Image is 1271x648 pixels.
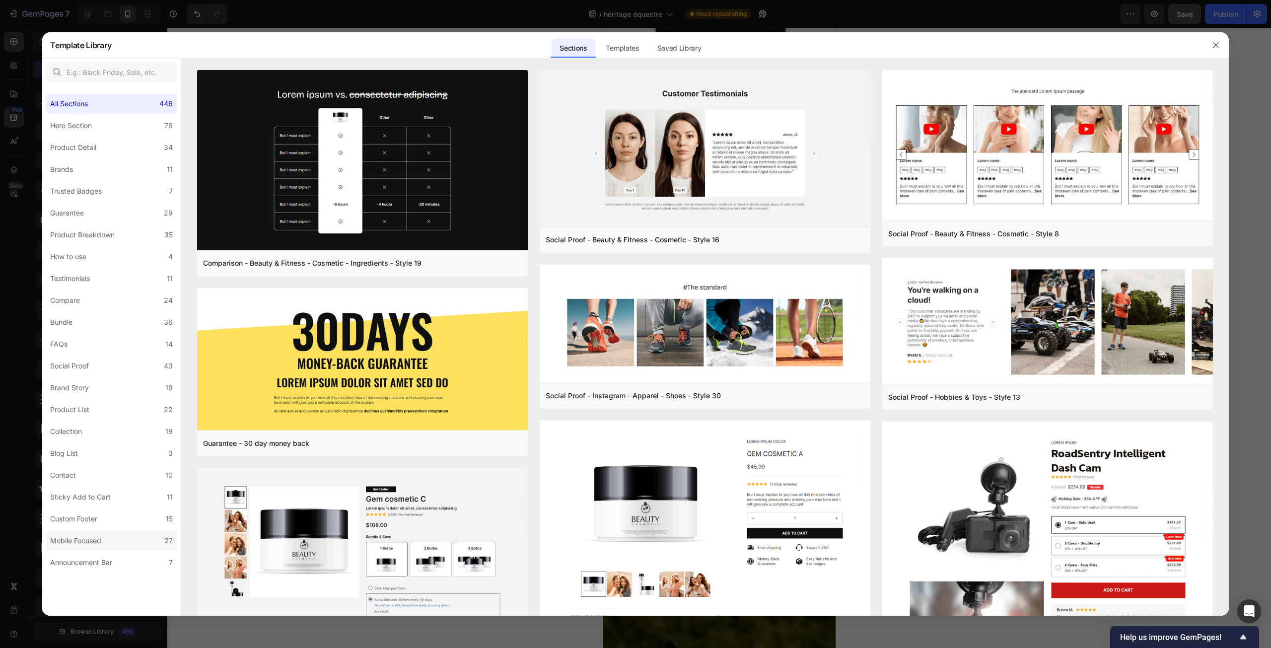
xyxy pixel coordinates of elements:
[167,163,173,175] div: 11
[50,207,84,219] div: Guarantee
[165,338,173,350] div: 14
[50,382,89,394] div: Brand Story
[50,469,76,481] div: Contact
[203,437,309,449] div: Guarantee - 30 day money back
[882,70,1213,222] img: sp8.png
[1120,631,1249,643] button: Show survey - Help us improve GemPages!
[50,404,89,416] div: Product List
[649,38,709,58] div: Saved Library
[164,316,173,328] div: 36
[66,222,107,229] span: Manteau court
[165,426,173,437] div: 19
[169,557,173,569] div: 7
[67,440,101,448] a: Veste en cuir
[164,294,173,306] div: 24
[67,418,101,426] a: Veste en cuir
[79,32,154,40] i: La grâce en mouvement
[50,316,72,328] div: Bundle
[159,98,173,110] div: 446
[66,219,118,232] button: <p><span style="color:#FFFFFF;font-size:13px;">Manteau court</span></p>
[197,70,528,252] img: c19.png
[50,120,92,132] div: Hero Section
[203,257,422,269] div: Comparison - Beauty & Fitness - Cosmetic - Ingredients - Style 19
[165,469,173,481] div: 10
[50,251,86,263] div: How to use
[50,491,111,503] div: Sticky Add to Cart
[167,273,173,285] div: 11
[50,142,96,153] div: Product Detail
[164,142,173,153] div: 34
[50,163,73,175] div: Brands
[546,234,719,246] div: Social Proof - Beauty & Fitness - Cosmetic - Style 16
[598,38,647,58] div: Templates
[166,513,173,525] div: 15
[540,265,870,385] img: sp30.png
[165,382,173,394] div: 19
[1120,633,1237,642] span: Help us improve GemPages!
[67,395,101,403] a: Veste en cuir
[50,535,101,547] div: Mobile Focused
[67,208,86,216] span: look 1
[50,98,88,110] div: All Sections
[50,294,80,306] div: Compare
[46,62,177,82] input: E.g.: Black Friday, Sale, etc.
[50,426,82,437] div: Collection
[540,70,870,228] img: sp16.png
[67,396,101,403] span: Veste en cuir
[50,338,68,350] div: FAQs
[168,251,173,263] div: 4
[546,390,721,402] div: Social Proof - Instagram - Apparel - Shoes - Style 30
[50,360,89,372] div: Social Proof
[167,491,173,503] div: 11
[50,447,78,459] div: Blog List
[882,258,1213,386] img: sp13.png
[67,419,101,426] span: Veste en cuir
[67,441,101,448] span: Veste en cuir
[50,185,102,197] div: Trusted Badges
[552,38,595,58] div: Sections
[164,229,173,241] div: 35
[50,229,115,241] div: Product Breakdown
[1237,599,1261,623] div: Open Intercom Messenger
[197,288,528,432] img: g30.png
[168,447,173,459] div: 3
[164,535,173,547] div: 27
[164,207,173,219] div: 29
[164,404,173,416] div: 22
[169,185,173,197] div: 7
[164,120,173,132] div: 76
[50,513,97,525] div: Custom Footer
[888,391,1020,403] div: Social Proof - Hobbies & Toys - Style 13
[888,228,1059,240] div: Social Proof - Beauty & Fitness - Cosmetic - Style 8
[50,557,112,569] div: Announcement Bar
[164,360,173,372] div: 43
[50,32,111,58] h2: Template Library
[50,273,90,285] div: Testimonials
[10,45,222,65] i: Peinture de la course avec la casquette emblématique rouge et bleu, transmise de génération en gé...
